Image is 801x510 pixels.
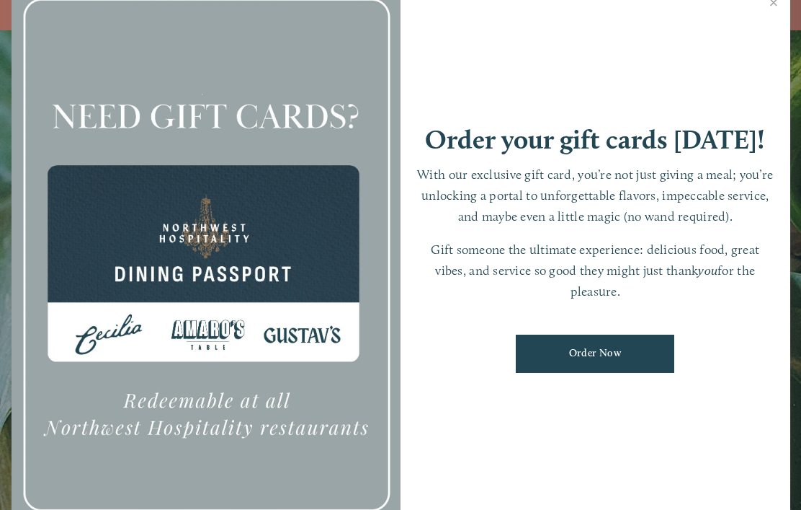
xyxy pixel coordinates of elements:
[425,126,765,153] h1: Order your gift cards [DATE]!
[415,239,776,302] p: Gift someone the ultimate experience: delicious food, great vibes, and service so good they might...
[516,335,674,373] a: Order Now
[698,263,717,278] em: you
[415,164,776,227] p: With our exclusive gift card, you’re not just giving a meal; you’re unlocking a portal to unforge...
